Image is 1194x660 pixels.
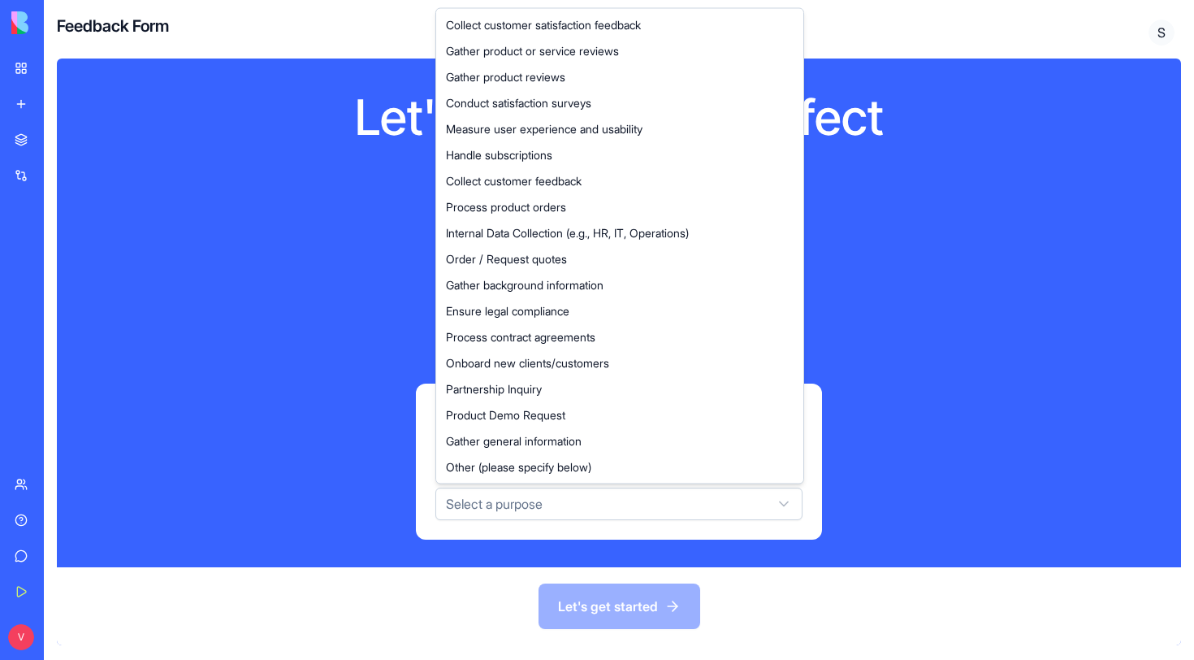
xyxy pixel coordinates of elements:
[446,303,569,319] span: Ensure legal compliance
[446,147,552,163] span: Handle subscriptions
[446,459,591,475] span: Other (please specify below)
[446,199,566,215] span: Process product orders
[446,329,595,345] span: Process contract agreements
[446,173,582,189] span: Collect customer feedback
[446,95,591,111] span: Conduct satisfaction surveys
[446,433,582,449] span: Gather general information
[446,277,603,293] span: Gather background information
[446,17,641,33] span: Collect customer satisfaction feedback
[446,251,567,267] span: Order / Request quotes
[446,121,642,137] span: Measure user experience and usability
[446,225,689,241] span: Internal Data Collection (e.g., HR, IT, Operations)
[446,407,565,423] span: Product Demo Request
[446,355,609,371] span: Onboard new clients/customers
[446,381,542,397] span: Partnership Inquiry
[446,43,619,59] span: Gather product or service reviews
[446,69,565,85] span: Gather product reviews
